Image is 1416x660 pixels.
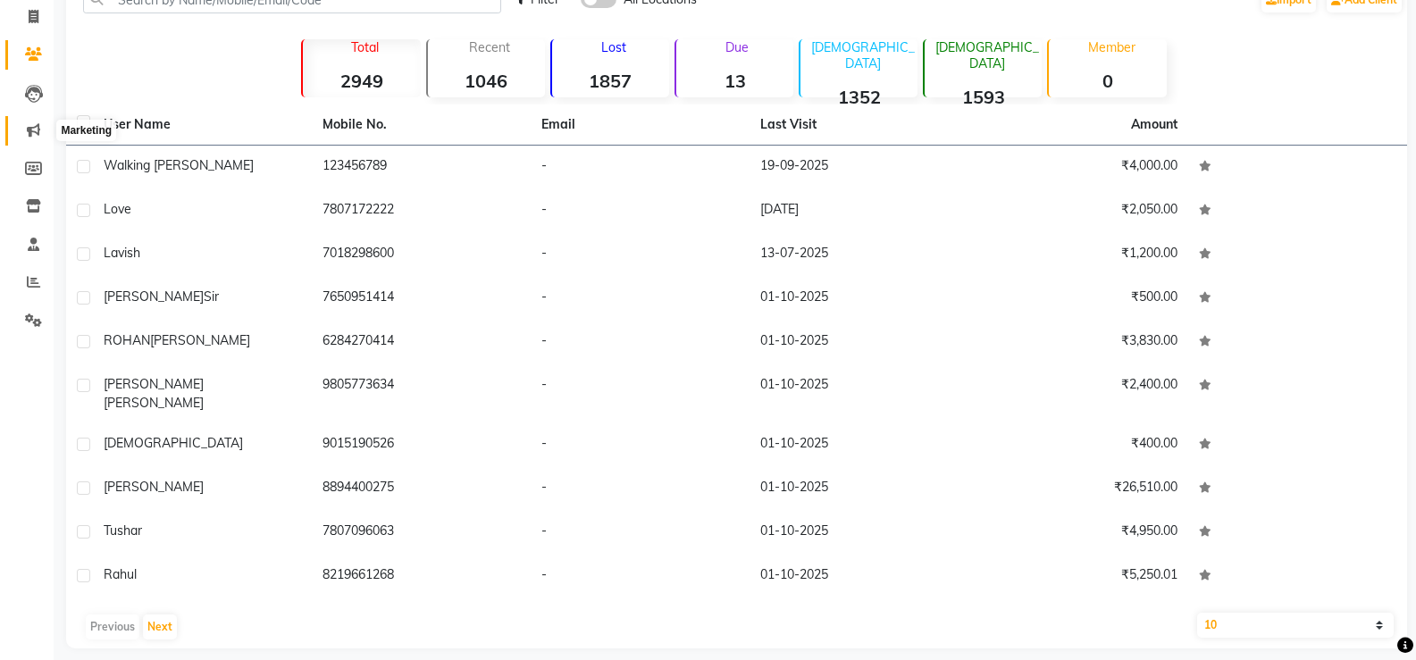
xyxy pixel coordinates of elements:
td: 7807096063 [312,511,531,555]
span: [PERSON_NAME] [104,288,204,305]
span: [DEMOGRAPHIC_DATA] [104,435,243,451]
td: - [531,277,750,321]
span: [PERSON_NAME] [150,332,250,348]
td: - [531,233,750,277]
th: Amount [1120,104,1188,145]
strong: 1352 [800,86,917,108]
td: 01-10-2025 [750,423,968,467]
td: 7018298600 [312,233,531,277]
td: ₹5,250.01 [969,555,1188,598]
td: ₹4,950.00 [969,511,1188,555]
strong: 1857 [552,70,669,92]
div: Marketing [56,120,116,141]
td: 13-07-2025 [750,233,968,277]
span: [PERSON_NAME] [104,479,204,495]
td: 01-10-2025 [750,277,968,321]
button: Next [143,614,177,639]
td: 7650951414 [312,277,531,321]
td: - [531,321,750,364]
td: - [531,189,750,233]
td: 01-10-2025 [750,511,968,555]
td: - [531,511,750,555]
td: 01-10-2025 [750,321,968,364]
td: 6284270414 [312,321,531,364]
td: 01-10-2025 [750,364,968,423]
strong: 1593 [925,86,1042,108]
td: ₹1,200.00 [969,233,1188,277]
p: [DEMOGRAPHIC_DATA] [808,39,917,71]
td: - [531,467,750,511]
td: ₹3,830.00 [969,321,1188,364]
td: 123456789 [312,146,531,189]
span: [PERSON_NAME] [104,376,204,392]
p: Total [310,39,420,55]
th: User Name [93,104,312,146]
span: walking [PERSON_NAME] [104,157,254,173]
strong: 13 [676,70,793,92]
span: lavish [104,245,140,261]
td: - [531,555,750,598]
td: 01-10-2025 [750,555,968,598]
span: ROHAN [104,332,150,348]
td: 19-09-2025 [750,146,968,189]
th: Email [531,104,750,146]
td: - [531,423,750,467]
td: 7807172222 [312,189,531,233]
td: ₹2,400.00 [969,364,1188,423]
td: ₹26,510.00 [969,467,1188,511]
strong: 1046 [428,70,545,92]
td: ₹500.00 [969,277,1188,321]
strong: 2949 [303,70,420,92]
td: - [531,146,750,189]
span: tushar [104,522,142,539]
p: Recent [435,39,545,55]
td: 01-10-2025 [750,467,968,511]
td: 9805773634 [312,364,531,423]
td: ₹400.00 [969,423,1188,467]
span: sir [204,288,219,305]
td: ₹2,050.00 [969,189,1188,233]
strong: 0 [1049,70,1166,92]
p: Member [1056,39,1166,55]
p: Due [680,39,793,55]
span: rahul [104,566,137,582]
td: 8219661268 [312,555,531,598]
p: Lost [559,39,669,55]
td: [DATE] [750,189,968,233]
span: [PERSON_NAME] [104,395,204,411]
th: Last Visit [750,104,968,146]
td: 8894400275 [312,467,531,511]
th: Mobile No. [312,104,531,146]
td: - [531,364,750,423]
td: 9015190526 [312,423,531,467]
span: love [104,201,131,217]
p: [DEMOGRAPHIC_DATA] [932,39,1042,71]
td: ₹4,000.00 [969,146,1188,189]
